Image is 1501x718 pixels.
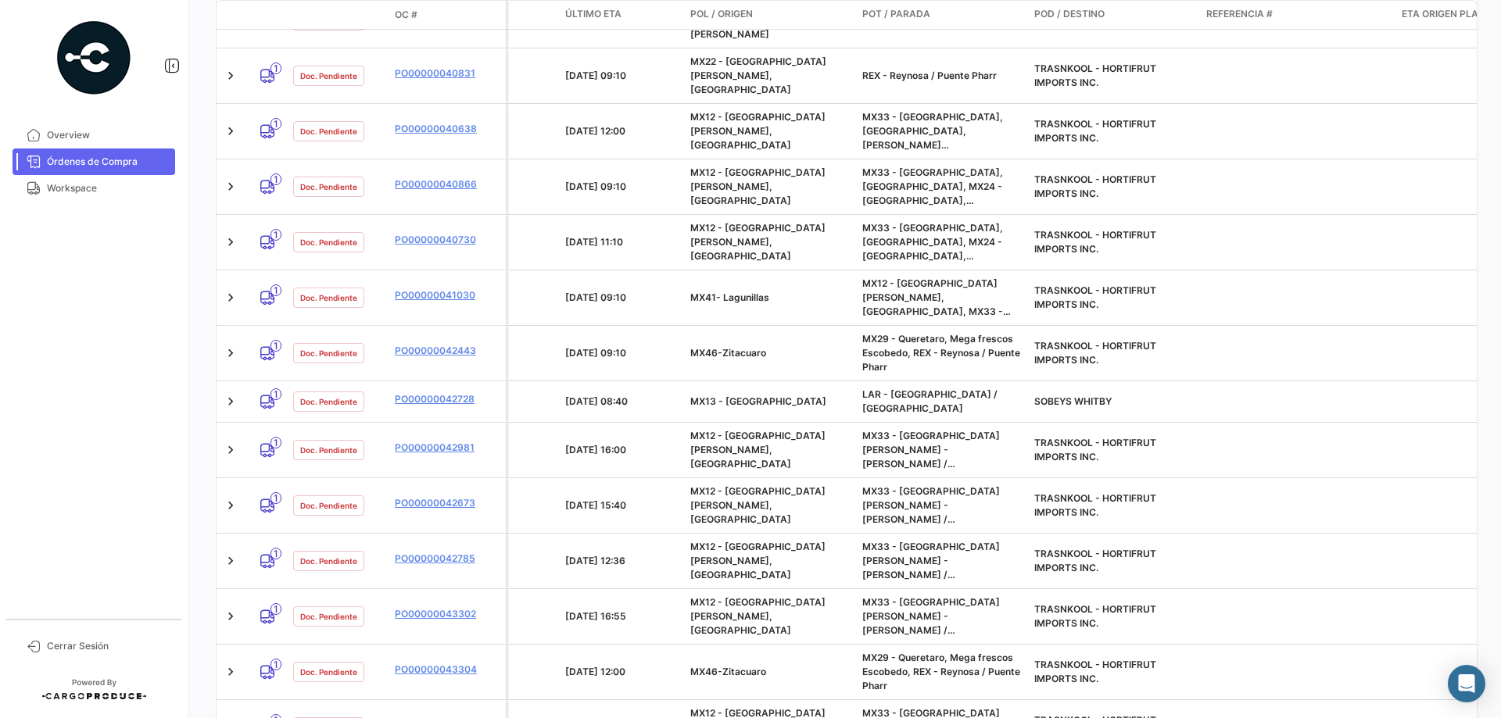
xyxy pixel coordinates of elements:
[395,441,500,455] a: PO00000042981
[690,110,850,152] div: MX12 - [GEOGRAPHIC_DATA][PERSON_NAME], [GEOGRAPHIC_DATA]
[565,291,626,303] span: [DATE] 09:10
[395,122,500,136] a: PO00000040638
[565,610,626,622] span: [DATE] 16:55
[862,540,1022,582] div: MX33 - [GEOGRAPHIC_DATA][PERSON_NAME] - [PERSON_NAME] / [PERSON_NAME] [PERSON_NAME]
[270,388,281,400] span: 1
[1034,547,1194,575] div: TRASNKOOL - HORTIFRUT IMPORTS INC.
[862,388,1022,416] div: LAR - [GEOGRAPHIC_DATA] / [GEOGRAPHIC_DATA]
[223,123,238,139] a: Expand/Collapse Row
[565,70,626,81] span: [DATE] 09:10
[395,607,500,621] a: PO00000043302
[300,125,357,138] span: Doc. Pendiente
[1034,658,1194,686] div: TRASNKOOL - HORTIFRUT IMPORTS INC.
[395,552,500,566] a: PO00000042785
[565,347,626,359] span: [DATE] 09:10
[13,122,175,148] a: Overview
[300,395,357,408] span: Doc. Pendiente
[565,7,622,21] span: Último ETA
[270,63,281,74] span: 1
[690,540,850,582] div: MX12 - [GEOGRAPHIC_DATA][PERSON_NAME], [GEOGRAPHIC_DATA]
[684,1,856,29] datatable-header-cell: POL / Origen
[300,610,357,623] span: Doc. Pendiente
[1034,62,1194,90] div: TRASNKOOL - HORTIFRUT IMPORTS INC.
[1034,339,1194,367] div: TRASNKOOL - HORTIFRUT IMPORTS INC.
[862,110,1022,152] div: MX33 - [GEOGRAPHIC_DATA], [GEOGRAPHIC_DATA], [PERSON_NAME][GEOGRAPHIC_DATA] / [PERSON_NAME][GEOGR...
[389,2,506,28] datatable-header-cell: OC #
[300,499,357,512] span: Doc. Pendiente
[690,221,850,263] div: MX12 - [GEOGRAPHIC_DATA][PERSON_NAME], [GEOGRAPHIC_DATA]
[395,663,500,677] a: PO00000043304
[223,68,238,84] a: Expand/Collapse Row
[300,666,357,678] span: Doc. Pendiente
[300,180,357,193] span: Doc. Pendiente
[690,166,850,208] div: MX12 - [GEOGRAPHIC_DATA][PERSON_NAME], [GEOGRAPHIC_DATA]
[270,603,281,615] span: 1
[690,291,850,305] div: MX41- Lagunillas
[300,236,357,248] span: Doc. Pendiente
[690,346,850,360] div: MX46-Zitacuaro
[1034,173,1194,201] div: TRASNKOOL - HORTIFRUT IMPORTS INC.
[565,499,626,511] span: [DATE] 15:40
[395,288,500,302] a: PO00000041030
[223,553,238,569] a: Expand/Collapse Row
[690,395,850,409] div: MX13 - [GEOGRAPHIC_DATA]
[856,1,1028,29] datatable-header-cell: POT / Parada
[565,395,628,407] span: [DATE] 08:40
[223,290,238,305] a: Expand/Collapse Row
[1034,7,1105,21] span: POD / Destino
[395,344,500,358] a: PO00000042443
[223,394,238,409] a: Expand/Collapse Row
[1034,117,1194,145] div: TRASNKOOL - HORTIFRUT IMPORTS INC.
[565,444,626,455] span: [DATE] 16:00
[862,429,1022,471] div: MX33 - [GEOGRAPHIC_DATA][PERSON_NAME] - [PERSON_NAME] / [PERSON_NAME] [PERSON_NAME]
[690,55,850,97] div: MX22 - [GEOGRAPHIC_DATA][PERSON_NAME], [GEOGRAPHIC_DATA]
[565,125,625,137] span: [DATE] 12:00
[270,173,281,185] span: 1
[223,234,238,250] a: Expand/Collapse Row
[270,492,281,504] span: 1
[270,340,281,352] span: 1
[270,118,281,130] span: 1
[270,229,281,241] span: 1
[248,9,287,21] datatable-header-cell: Modo de Transporte
[13,148,175,175] a: Órdenes de Compra
[862,221,1022,263] div: MX33 - [GEOGRAPHIC_DATA], [GEOGRAPHIC_DATA], MX24 - [GEOGRAPHIC_DATA], [GEOGRAPHIC_DATA], [PERSON...
[862,595,1022,638] div: MX33 - [GEOGRAPHIC_DATA][PERSON_NAME] - [PERSON_NAME] / [PERSON_NAME] [PERSON_NAME]
[47,128,169,142] span: Overview
[13,175,175,202] a: Workspace
[47,181,169,195] span: Workspace
[1034,284,1194,312] div: TRASNKOOL - HORTIFRUT IMPORTS INC.
[1034,228,1194,256] div: TRASNKOOL - HORTIFRUT IMPORTS INC.
[1034,436,1194,464] div: TRASNKOOL - HORTIFRUT IMPORTS INC.
[1200,1,1395,29] datatable-header-cell: Referencia #
[395,8,417,22] span: OC #
[1448,665,1485,702] div: Abrir Intercom Messenger
[300,70,357,82] span: Doc. Pendiente
[223,609,238,624] a: Expand/Collapse Row
[862,484,1022,527] div: MX33 - [GEOGRAPHIC_DATA][PERSON_NAME] - [PERSON_NAME] / [PERSON_NAME] [PERSON_NAME]
[862,332,1022,374] div: MX29 - Queretaro, Mega frescos Escobedo, REX - Reynosa / Puente Pharr
[862,166,1022,208] div: MX33 - [GEOGRAPHIC_DATA], [GEOGRAPHIC_DATA], MX24 - [GEOGRAPHIC_DATA], [GEOGRAPHIC_DATA], [PERSON...
[1034,602,1194,630] div: TRASNKOOL - HORTIFRUT IMPORTS INC.
[270,437,281,448] span: 1
[287,9,389,21] datatable-header-cell: Estado Doc.
[690,665,850,679] div: MX46-Zitacuaro
[270,284,281,296] span: 1
[690,7,753,21] span: POL / Origen
[47,639,169,653] span: Cerrar Sesión
[565,555,625,566] span: [DATE] 12:36
[1034,395,1194,409] div: SOBEYS WHITBY
[300,555,357,567] span: Doc. Pendiente
[223,498,238,513] a: Expand/Collapse Row
[223,345,238,361] a: Expand/Collapse Row
[565,236,623,248] span: [DATE] 11:10
[395,392,500,406] a: PO00000042728
[1206,7,1273,21] span: Referencia #
[862,277,1022,319] div: MX12 - [GEOGRAPHIC_DATA][PERSON_NAME], [GEOGRAPHIC_DATA], MX33 - [GEOGRAPHIC_DATA], [GEOGRAPHIC_D...
[270,548,281,559] span: 1
[690,429,850,471] div: MX12 - [GEOGRAPHIC_DATA][PERSON_NAME], [GEOGRAPHIC_DATA]
[55,19,133,97] img: powered-by.png
[565,666,625,677] span: [DATE] 12:00
[223,442,238,458] a: Expand/Collapse Row
[395,66,500,80] a: PO00000040831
